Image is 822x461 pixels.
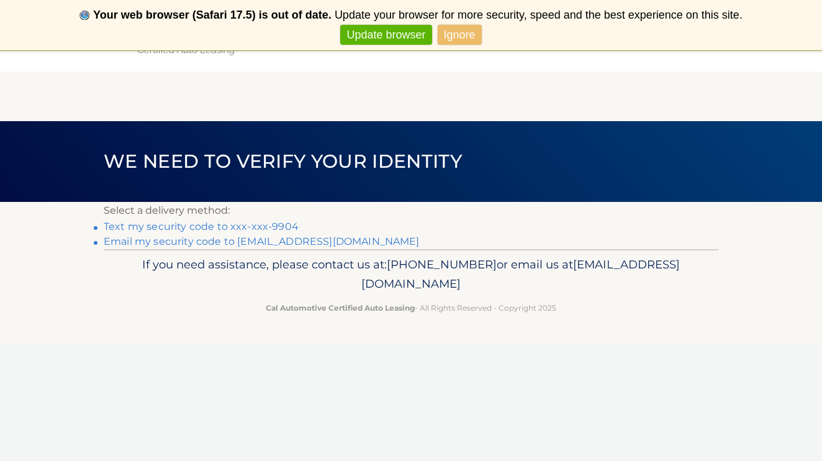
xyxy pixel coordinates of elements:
a: Text my security code to xxx-xxx-9904 [104,221,299,232]
p: - All Rights Reserved - Copyright 2025 [112,301,710,314]
span: [PHONE_NUMBER] [387,257,497,272]
p: If you need assistance, please contact us at: or email us at [112,255,710,294]
span: Update your browser for more security, speed and the best experience on this site. [335,9,743,21]
a: Update browser [340,25,431,45]
a: Ignore [438,25,482,45]
a: Email my security code to [EMAIL_ADDRESS][DOMAIN_NAME] [104,235,420,247]
strong: Cal Automotive Certified Auto Leasing [266,303,415,313]
span: We need to verify your identity [104,150,462,173]
p: Select a delivery method: [104,202,718,219]
b: Your web browser (Safari 17.5) is out of date. [93,9,332,21]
